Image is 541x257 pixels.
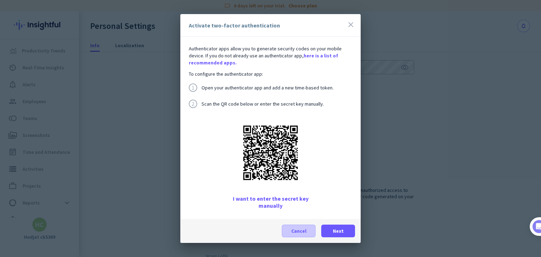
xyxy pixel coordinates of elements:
i: close [347,20,355,29]
span: Scan the QR code below or enter the secret key manually. [201,101,324,106]
img: 2FA secret - qrCode [239,121,302,184]
span: Authenticator apps allow you to generate security codes on your mobile device. If you do not alre... [189,45,342,59]
div: 1 [189,83,197,92]
div: 2 [189,100,197,108]
span: I want to enter the secret key manually [222,195,319,209]
span: Next [333,227,344,234]
span: Cancel [291,227,306,234]
button: Next [321,225,355,237]
span: To configure the authenticator app: [189,70,352,77]
span: Open your authenticator app and add a new time-based token. [201,85,334,90]
button: Cancel [282,225,316,237]
div: Activate two-factor authentication [189,23,280,28]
